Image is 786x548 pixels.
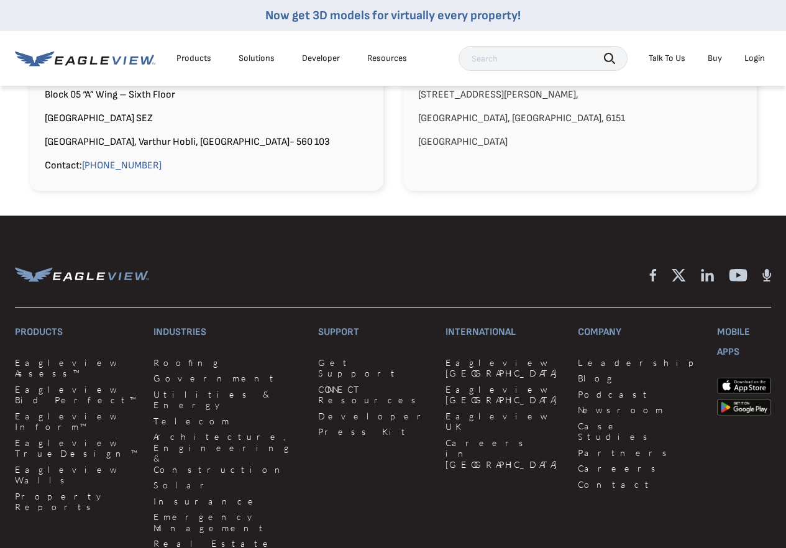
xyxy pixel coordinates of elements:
a: Eagleview [GEOGRAPHIC_DATA] [446,357,563,379]
a: Property Reports [15,491,139,513]
input: Search [459,46,628,71]
a: Eagleview Inform™ [15,411,139,432]
a: Telecom [153,416,303,427]
a: Eagleview TrueDesign™ [15,437,139,459]
p: [GEOGRAPHIC_DATA] SEZ [30,109,383,129]
a: [PHONE_NUMBER] [82,160,162,171]
h3: Industries [153,322,303,342]
h3: Products [15,322,139,342]
a: Emergency Management [153,511,303,533]
a: Press Kit [318,426,431,437]
a: Roofing [153,357,303,368]
a: Eagleview UK [446,411,563,432]
div: Products [176,53,211,64]
a: Contact [578,479,702,490]
a: Eagleview [GEOGRAPHIC_DATA] [446,384,563,406]
a: Newsroom [578,404,702,416]
p: Block 05 “A” Wing – Sixth Floor [30,85,383,105]
h3: International [446,322,563,342]
a: Developer [318,411,431,422]
a: Eagleview Assess™ [15,357,139,379]
div: Login [744,53,765,64]
a: Leadership [578,357,702,368]
p: [GEOGRAPHIC_DATA], [GEOGRAPHIC_DATA], 6151 [403,109,757,129]
a: Solar [153,480,303,491]
div: Resources [367,53,407,64]
a: Blog [578,373,702,384]
a: Careers [578,463,702,474]
p: Contact: [30,156,383,176]
a: Buy [708,53,722,64]
img: google-play-store_b9643a.png [717,399,771,416]
a: Careers in [GEOGRAPHIC_DATA] [446,437,563,470]
h3: Company [578,322,702,342]
a: Architecture, Engineering & Construction [153,431,303,475]
a: Case Studies [578,421,702,442]
h3: Mobile Apps [717,322,771,362]
h3: Support [318,322,431,342]
a: Now get 3D models for virtually every property! [265,8,521,23]
a: Podcast [578,389,702,400]
img: apple-app-store.png [717,377,771,394]
a: Utilities & Energy [153,389,303,411]
a: Insurance [153,496,303,507]
div: Solutions [239,53,275,64]
a: Eagleview Walls [15,464,139,486]
a: Government [153,373,303,384]
a: CONNECT Resources [318,384,431,406]
p: [GEOGRAPHIC_DATA] [403,132,757,152]
a: Developer [302,53,340,64]
div: Talk To Us [649,53,685,64]
a: Eagleview Bid Perfect™ [15,384,139,406]
a: Get Support [318,357,431,379]
a: Partners [578,447,702,459]
p: [STREET_ADDRESS][PERSON_NAME], [403,85,757,105]
p: [GEOGRAPHIC_DATA], Varthur Hobli, [GEOGRAPHIC_DATA]- 560 103 [30,132,383,152]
